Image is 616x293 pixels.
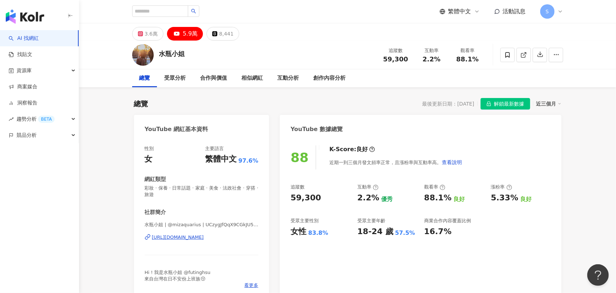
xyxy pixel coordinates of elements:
span: 繁體中文 [448,8,471,15]
span: rise [9,117,14,122]
div: 互動分析 [278,74,299,83]
div: 16.7% [424,226,451,237]
button: 8,441 [207,27,239,41]
div: 相似網紅 [242,74,263,83]
div: 18-24 歲 [357,226,393,237]
div: 漲粉率 [491,184,512,190]
div: 5.33% [491,192,518,204]
span: 競品分析 [17,127,37,143]
span: 2.2% [423,56,441,63]
div: 總覽 [134,99,148,109]
a: 商案媒合 [9,83,37,90]
div: 互動率 [418,47,445,54]
div: YouTube 網紅基本資料 [145,125,208,133]
div: BETA [38,116,55,123]
div: 57.5% [395,229,415,237]
div: 最後更新日期：[DATE] [422,101,474,107]
div: 受眾分析 [165,74,186,83]
div: 總覽 [139,74,150,83]
div: 受眾主要年齡 [357,218,385,224]
a: 洞察報告 [9,99,37,107]
div: 59,300 [291,192,321,204]
span: Hi ! 我是水瓶小姐 @futinghsu 來自台灣在日不安份上班族😚 [145,270,210,282]
div: 繁體中文 [205,154,237,165]
img: logo [6,9,44,24]
span: 活動訊息 [503,8,526,15]
div: 88 [291,150,309,165]
span: 彩妝 · 保養 · 日常話題 · 家庭 · 美食 · 法政社會 · 穿搭 · 旅遊 [145,185,259,198]
div: 88.1% [424,192,451,204]
div: 近三個月 [536,99,561,108]
button: 查看說明 [441,155,462,169]
iframe: Help Scout Beacon - Open [587,264,609,286]
div: 女 [145,154,153,165]
div: 近期一到三個月發文頻率正常，且漲粉率與互動率高。 [329,155,462,169]
div: 追蹤數 [382,47,409,54]
div: 2.2% [357,192,379,204]
div: YouTube 數據總覽 [291,125,343,133]
div: 合作與價值 [200,74,227,83]
div: 5.9萬 [183,29,198,39]
span: 59,300 [383,55,408,63]
div: 受眾主要性別 [291,218,319,224]
div: 互動率 [357,184,379,190]
div: 商業合作內容覆蓋比例 [424,218,471,224]
span: 查看說明 [442,159,462,165]
div: 良好 [520,195,532,203]
button: 3.6萬 [132,27,163,41]
a: searchAI 找網紅 [9,35,39,42]
div: 社群簡介 [145,209,166,216]
div: 良好 [356,145,368,153]
div: [URL][DOMAIN_NAME] [152,234,204,241]
span: 88.1% [456,56,478,63]
div: 觀看率 [454,47,481,54]
button: 解鎖最新數據 [481,98,530,110]
div: 良好 [453,195,465,203]
span: lock [486,101,491,106]
span: 水瓶小姐 | @mizaquarius | UCzygJfQqX9CGkJU5uxF9hxg [145,222,259,228]
div: 性別 [145,145,154,152]
div: 追蹤數 [291,184,305,190]
a: 找貼文 [9,51,32,58]
span: 97.6% [238,157,259,165]
img: KOL Avatar [132,44,154,66]
span: 看更多 [244,282,258,289]
div: 水瓶小姐 [159,49,185,58]
span: S [546,8,549,15]
div: 主要語言 [205,145,224,152]
div: 優秀 [381,195,393,203]
button: 5.9萬 [167,27,203,41]
span: 趨勢分析 [17,111,55,127]
div: 觀看率 [424,184,445,190]
a: [URL][DOMAIN_NAME] [145,234,259,241]
div: 3.6萬 [145,29,158,39]
div: 83.8% [308,229,328,237]
div: 女性 [291,226,306,237]
span: 解鎖最新數據 [494,98,524,110]
div: 8,441 [219,29,233,39]
div: 創作內容分析 [314,74,346,83]
span: search [191,9,196,14]
div: 網紅類型 [145,176,166,183]
div: K-Score : [329,145,375,153]
span: 資源庫 [17,62,32,79]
